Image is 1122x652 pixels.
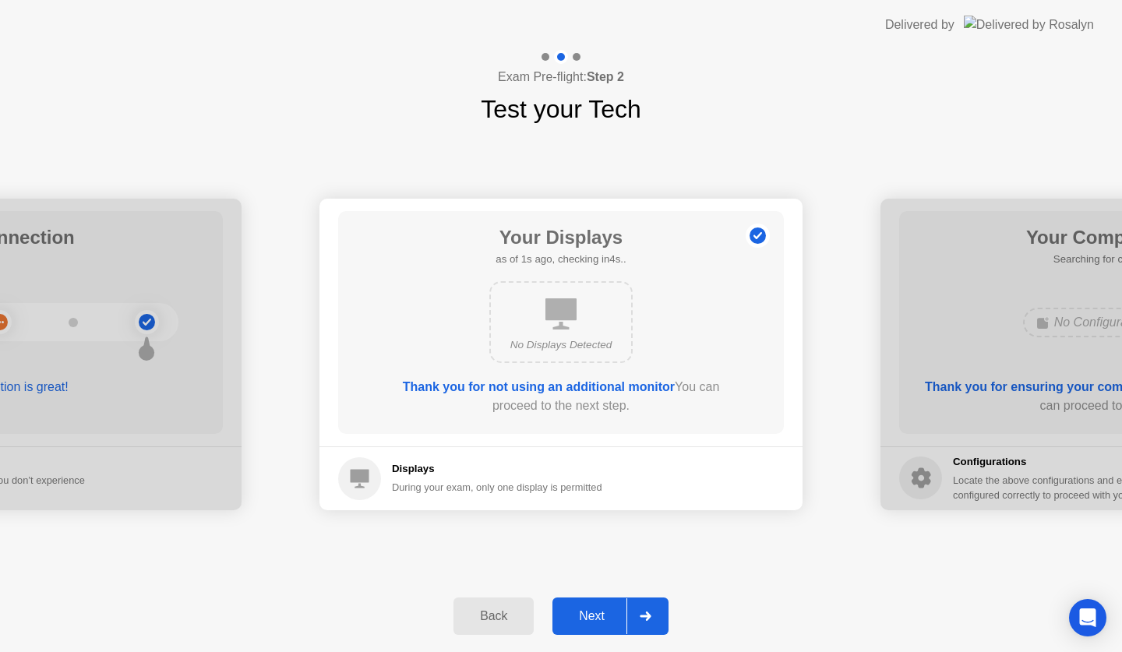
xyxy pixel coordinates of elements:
[557,609,626,623] div: Next
[885,16,954,34] div: Delivered by
[1069,599,1106,636] div: Open Intercom Messenger
[552,597,669,635] button: Next
[496,224,626,252] h1: Your Displays
[383,378,739,415] div: You can proceed to the next step.
[392,480,602,495] div: During your exam, only one display is permitted
[453,597,534,635] button: Back
[496,252,626,267] h5: as of 1s ago, checking in4s..
[498,68,624,86] h4: Exam Pre-flight:
[481,90,641,128] h1: Test your Tech
[503,337,619,353] div: No Displays Detected
[458,609,529,623] div: Back
[964,16,1094,33] img: Delivered by Rosalyn
[392,461,602,477] h5: Displays
[403,380,675,393] b: Thank you for not using an additional monitor
[587,70,624,83] b: Step 2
